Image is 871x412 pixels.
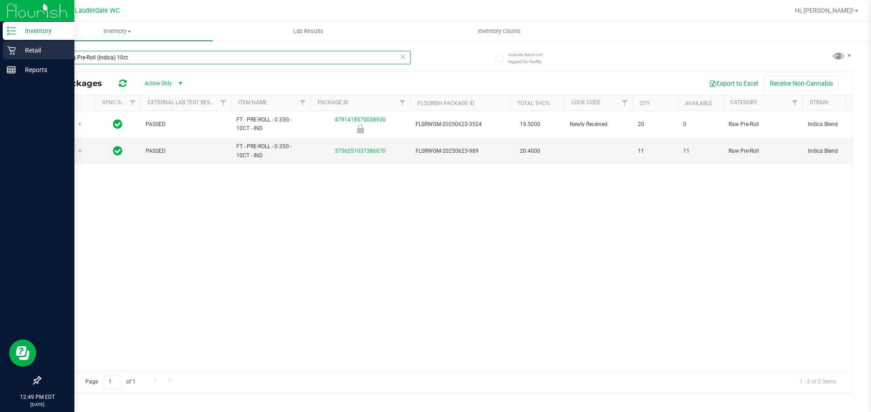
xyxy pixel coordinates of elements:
span: 11 [638,147,672,155]
a: Lock Code [572,99,601,106]
span: 20.4000 [515,145,545,158]
a: Filter [216,95,231,111]
span: Newly Received [570,120,627,129]
inline-svg: Inventory [7,26,16,35]
span: All Packages [47,78,111,88]
span: 0 [683,120,718,129]
p: 12:49 PM EDT [4,393,70,401]
span: 11 [683,147,718,155]
span: Include items not tagged for facility [508,51,553,65]
a: Filter [395,95,410,111]
span: In Sync [113,118,122,131]
a: Filter [617,95,632,111]
p: Reports [16,64,70,75]
a: Inventory Counts [404,22,595,41]
span: Page of 1 [78,375,143,389]
a: Inventory [22,22,213,41]
a: Lab Results [213,22,404,41]
a: Category [730,99,757,106]
iframe: Resource center [9,339,36,367]
span: 19.5000 [515,118,545,131]
p: [DATE] [4,401,70,408]
input: 1 [104,375,120,389]
span: FLSRWGM-20250623-3524 [416,120,504,129]
span: Inventory Counts [466,27,533,35]
button: Export to Excel [703,76,764,91]
a: Strain [810,99,828,106]
inline-svg: Reports [7,65,16,74]
span: FT - PRE-ROLL - 0.35G - 10CT - IND [236,142,305,160]
span: select [74,118,86,131]
a: 3756251037386670 [335,148,386,154]
span: Hi, [PERSON_NAME]! [795,7,854,14]
span: Lab Results [281,27,336,35]
span: Raw Pre-Roll [729,120,797,129]
span: FT - PRE-ROLL - 0.35G - 10CT - IND [236,116,305,133]
span: Ft. Lauderdale WC [65,7,120,15]
inline-svg: Retail [7,46,16,55]
a: Item Name [238,99,267,106]
button: Receive Non-Cannabis [764,76,839,91]
span: Raw Pre-Roll [729,147,797,155]
a: External Lab Test Result [147,99,219,106]
p: Retail [16,45,70,56]
span: Inventory [22,27,213,35]
span: Clear [400,51,406,63]
p: Inventory [16,25,70,36]
a: Qty [640,100,650,107]
span: 20 [638,120,672,129]
a: Filter [295,95,310,111]
a: Package ID [318,99,348,106]
span: select [74,145,86,158]
div: Newly Received [309,124,411,133]
a: Filter [788,95,802,111]
a: Filter [125,95,140,111]
span: PASSED [146,147,225,155]
input: Search Package ID, Item Name, SKU, Lot or Part Number... [40,51,411,64]
a: 4791418570038930 [335,116,386,123]
a: Flourish Package ID [417,100,475,107]
a: Available [685,100,712,107]
span: In Sync [113,145,122,157]
a: Total THC% [517,100,550,107]
span: FLSRWGM-20250623-989 [416,147,504,155]
span: 1 - 2 of 2 items [793,375,843,388]
a: Sync Status [102,99,137,106]
span: PASSED [146,120,225,129]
